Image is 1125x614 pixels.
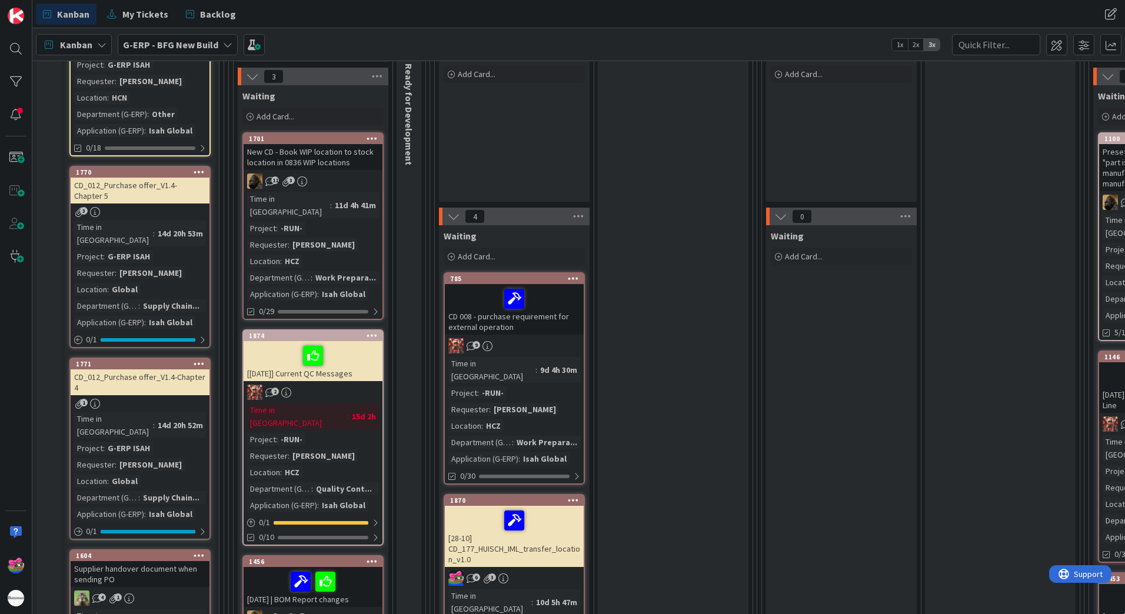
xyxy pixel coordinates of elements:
div: 785 [450,275,584,283]
div: HCN [109,91,130,104]
div: 1604 [71,550,209,561]
div: Time in [GEOGRAPHIC_DATA] [247,403,347,429]
span: 1 [114,593,122,601]
div: HCZ [282,255,302,268]
span: Add Card... [785,251,823,262]
div: 1771 [71,359,209,369]
div: 1874[[DATE]] Current QC Messages [244,331,382,381]
div: Project [247,222,276,235]
div: CD_012_Purchase offer_V1.4- Chapter 5 [71,178,209,203]
div: 1771CD_012_Purchase offer_V1.4-Chapter 4 [71,359,209,395]
img: JK [1103,416,1118,432]
div: 1701 [249,135,382,143]
img: avatar [8,590,24,606]
span: 0 / 1 [259,516,270,529]
div: Requester [247,449,288,462]
span: 0 / 1 [86,333,97,346]
div: [PERSON_NAME] [117,266,185,279]
b: G-ERP - BFG New Build [123,39,218,51]
div: Requester [74,458,115,471]
img: TT [74,590,89,606]
span: : [103,442,105,455]
div: [PERSON_NAME] [117,75,185,88]
div: 14d 20h 52m [155,419,206,432]
div: HCZ [483,419,504,432]
a: My Tickets [100,4,175,25]
div: CD_012_Purchase offer_V1.4-Chapter 4 [71,369,209,395]
span: Add Card... [458,69,495,79]
span: : [103,58,105,71]
div: -RUN- [479,386,507,399]
div: Location [247,466,280,479]
div: 1771 [76,360,209,368]
span: : [317,499,319,512]
span: : [311,482,313,495]
div: 785CD 008 - purchase requirement for external operation [445,273,584,335]
span: 4 [465,209,485,223]
div: Project [448,386,477,399]
div: JK [244,385,382,400]
span: : [531,596,533,609]
div: Other [149,108,178,121]
div: Time in [GEOGRAPHIC_DATA] [74,412,153,438]
div: G-ERP ISAH [105,442,153,455]
span: 1 [80,399,88,406]
div: Time in [GEOGRAPHIC_DATA] [448,357,535,383]
span: My Tickets [122,7,168,21]
div: Location [247,255,280,268]
div: Requester [448,403,489,416]
img: ND [247,173,262,189]
div: Time in [GEOGRAPHIC_DATA] [247,192,330,218]
img: ND [1103,195,1118,210]
span: : [288,238,289,251]
span: 9 [472,341,480,349]
div: Application (G-ERP) [247,499,317,512]
a: Kanban [36,4,96,25]
span: Add Card... [257,111,294,122]
span: 11 [271,176,279,184]
span: : [518,452,520,465]
span: : [276,433,278,446]
div: Project [74,250,103,263]
div: Application (G-ERP) [247,288,317,301]
span: 0 [792,209,812,223]
div: Location [448,419,481,432]
span: 3 [488,573,496,581]
div: -RUN- [278,433,305,446]
div: 785 [445,273,584,284]
div: Department (G-ERP) [74,491,138,504]
div: ND [244,173,382,189]
span: Kanban [57,7,89,21]
span: : [330,199,332,212]
span: : [317,288,319,301]
div: Requester [247,238,288,251]
div: [PERSON_NAME] [289,238,358,251]
span: 0 / 1 [86,525,97,538]
span: Add Card... [785,69,823,79]
div: 0/1 [71,332,209,347]
span: : [115,458,117,471]
span: : [107,91,109,104]
img: JK [247,385,262,400]
span: : [144,124,146,137]
div: [PERSON_NAME] [289,449,358,462]
div: Project [74,58,103,71]
div: Global [109,283,141,296]
div: [PERSON_NAME] [491,403,559,416]
div: 1874 [249,332,382,340]
span: 1x [892,39,908,51]
div: Application (G-ERP) [448,452,518,465]
div: [PERSON_NAME] [117,458,185,471]
div: Time in [GEOGRAPHIC_DATA] [74,221,153,246]
div: 10d 5h 47m [533,596,580,609]
div: Project [74,442,103,455]
span: Support [25,2,54,16]
div: 1770 [76,168,209,176]
div: Requester [74,75,115,88]
span: 0/10 [259,531,274,543]
div: Department (G-ERP) [448,436,512,449]
div: Department (G-ERP) [74,299,138,312]
div: Location [74,91,107,104]
div: 1870 [445,495,584,506]
div: Isah Global [319,499,368,512]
